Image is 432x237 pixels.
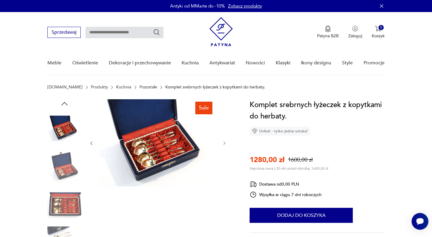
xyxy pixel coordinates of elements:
[165,85,265,90] p: Komplet srebrnych łyżeczek z kopytkami do herbaty.
[195,102,212,114] div: Sale
[246,51,265,75] a: Nowości
[288,156,313,164] p: 1600,00 zł
[348,26,362,39] button: Zaloguj
[91,85,108,90] a: Produkty
[372,33,385,39] p: Koszyk
[372,26,385,39] button: 0Koszyk
[375,26,381,32] img: Ikona koszyka
[228,3,262,9] a: Zobacz produkty
[364,51,385,75] a: Promocje
[250,155,284,165] p: 1280,00 zł
[209,17,233,46] img: Patyna - sklep z meblami i dekoracjami vintage
[47,188,82,222] img: Zdjęcie produktu Komplet srebrnych łyżeczek z kopytkami do herbaty.
[276,51,290,75] a: Klasyki
[250,180,257,188] img: Ikona dostawy
[317,26,339,39] button: Patyna B2B
[47,85,82,90] a: [DOMAIN_NAME]
[139,85,157,90] a: Pozostałe
[352,26,358,32] img: Ikonka użytkownika
[47,150,82,184] img: Zdjęcie produktu Komplet srebrnych łyżeczek z kopytkami do herbaty.
[252,128,257,134] img: Ikona diamentu
[209,51,235,75] a: Antykwariat
[348,33,362,39] p: Zaloguj
[153,29,160,36] button: Szukaj
[325,26,331,32] img: Ikona medalu
[379,25,384,30] div: 0
[412,213,428,230] iframe: Smartsupp widget button
[317,26,339,39] a: Ikona medaluPatyna B2B
[342,51,353,75] a: Style
[250,166,328,171] p: Najniższa cena z 30 dni przed obniżką: 1600,00 zł
[109,51,171,75] a: Dekoracje i przechowywanie
[170,3,225,9] p: Antyki od MMarte do -10%
[116,85,131,90] a: Kuchnia
[250,191,322,198] div: Wysyłka w ciągu 7 dni roboczych
[250,208,353,223] button: Dodaj do koszyka
[317,33,339,39] p: Patyna B2B
[100,99,216,186] img: Zdjęcie produktu Komplet srebrnych łyżeczek z kopytkami do herbaty.
[181,51,199,75] a: Kuchnia
[47,51,61,75] a: Meble
[72,51,98,75] a: Oświetlenie
[250,127,310,136] div: Unikat - tylko jedna sztuka!
[47,31,81,35] a: Sprzedawaj
[250,180,322,188] div: Dostawa od 0,00 PLN
[250,99,384,122] h1: Komplet srebrnych łyżeczek z kopytkami do herbaty.
[301,51,331,75] a: Ikony designu
[47,111,82,146] img: Zdjęcie produktu Komplet srebrnych łyżeczek z kopytkami do herbaty.
[47,27,81,38] button: Sprzedawaj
